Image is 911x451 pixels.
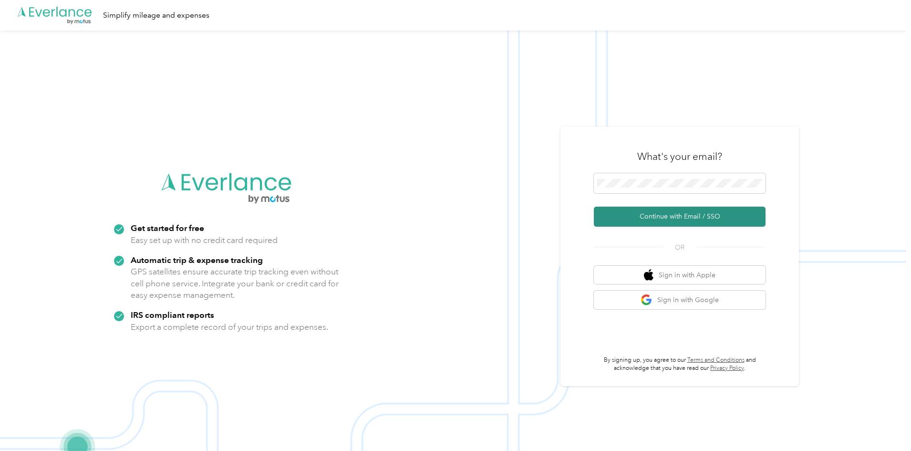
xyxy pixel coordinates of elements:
[131,223,204,233] strong: Get started for free
[687,357,745,364] a: Terms and Conditions
[131,321,328,333] p: Export a complete record of your trips and expenses.
[641,294,652,306] img: google logo
[131,266,339,301] p: GPS satellites ensure accurate trip tracking even without cell phone service. Integrate your bank...
[131,255,263,265] strong: Automatic trip & expense tracking
[663,242,696,252] span: OR
[594,356,766,373] p: By signing up, you agree to our and acknowledge that you have read our .
[131,310,214,320] strong: IRS compliant reports
[594,291,766,309] button: google logoSign in with Google
[594,266,766,284] button: apple logoSign in with Apple
[710,365,744,372] a: Privacy Policy
[131,234,278,246] p: Easy set up with no credit card required
[594,207,766,227] button: Continue with Email / SSO
[644,269,653,281] img: apple logo
[103,10,209,21] div: Simplify mileage and expenses
[637,150,722,163] h3: What's your email?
